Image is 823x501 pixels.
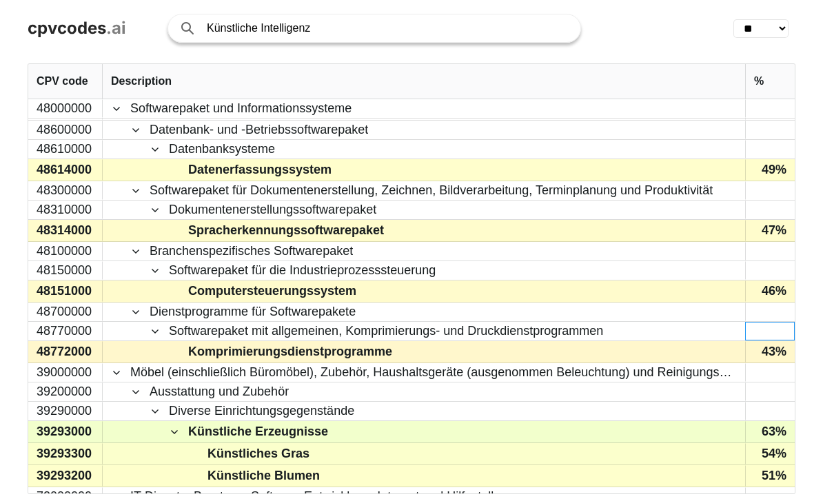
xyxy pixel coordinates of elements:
span: Branchenspezifisches Softwarepaket [150,243,353,260]
span: Dokumentenerstellungssoftwarepaket [169,201,376,218]
span: Softwarepaket und Informationssysteme [130,100,352,117]
span: Datenerfassungssystem [188,160,332,180]
div: 39293000 [28,421,103,442]
span: Möbel (einschließlich Büromöbel), Zubehör, Haushaltsgeräte (ausgenommen Beleuchtung) und Reinigun... [130,364,735,381]
span: Datenbank- und -Betriebssoftwarepaket [150,121,368,139]
span: Diverse Einrichtungsgegenstände [169,402,354,420]
div: 54% [745,443,795,464]
input: Search products or services... [207,14,567,42]
div: 51% [745,465,795,487]
div: 48610000 [28,140,103,159]
div: 49% [745,159,795,181]
div: 48770000 [28,322,103,340]
div: 39290000 [28,402,103,420]
span: Computersteuerungssystem [188,281,356,301]
span: cpvcodes [28,18,106,38]
div: 48314000 [28,220,103,241]
a: cpvcodes.ai [28,19,126,39]
div: 48151000 [28,280,103,302]
div: 48772000 [28,341,103,362]
div: 48100000 [28,242,103,260]
div: 48300000 [28,181,103,200]
div: 48150000 [28,261,103,280]
div: 39000000 [28,363,103,382]
span: % [754,75,764,88]
div: 48310000 [28,201,103,219]
span: Dienstprogramme für Softwarepakete [150,303,356,320]
span: Description [111,75,172,88]
span: Softwarepaket für die Industrieprozesssteuerung [169,262,436,279]
span: Künstliches Gras [207,444,309,464]
span: Datenbanksysteme [169,141,275,158]
div: 43% [745,341,795,362]
span: Komprimierungsdienstprogramme [188,342,392,362]
div: 39293300 [28,443,103,464]
div: 48614000 [28,159,103,181]
span: Künstliche Blumen [207,466,320,486]
div: 47% [745,220,795,241]
div: 39293200 [28,465,103,487]
span: CPV code [37,75,88,88]
span: Ausstattung und Zubehör [150,383,289,400]
div: 63% [745,421,795,442]
span: .ai [106,18,126,38]
div: 48700000 [28,303,103,321]
span: Künstliche Erzeugnisse [188,422,328,442]
div: 39200000 [28,382,103,401]
span: Softwarepaket für Dokumentenerstellung, Zeichnen, Bildverarbeitung, Terminplanung und Produktivität [150,182,713,199]
div: 46% [745,280,795,302]
span: Softwarepaket mit allgemeinen, Komprimierungs- und Druckdienstprogrammen [169,323,603,340]
div: 48600000 [28,121,103,139]
span: Spracherkennungssoftwarepaket [188,221,384,241]
div: 48000000 [28,99,103,118]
